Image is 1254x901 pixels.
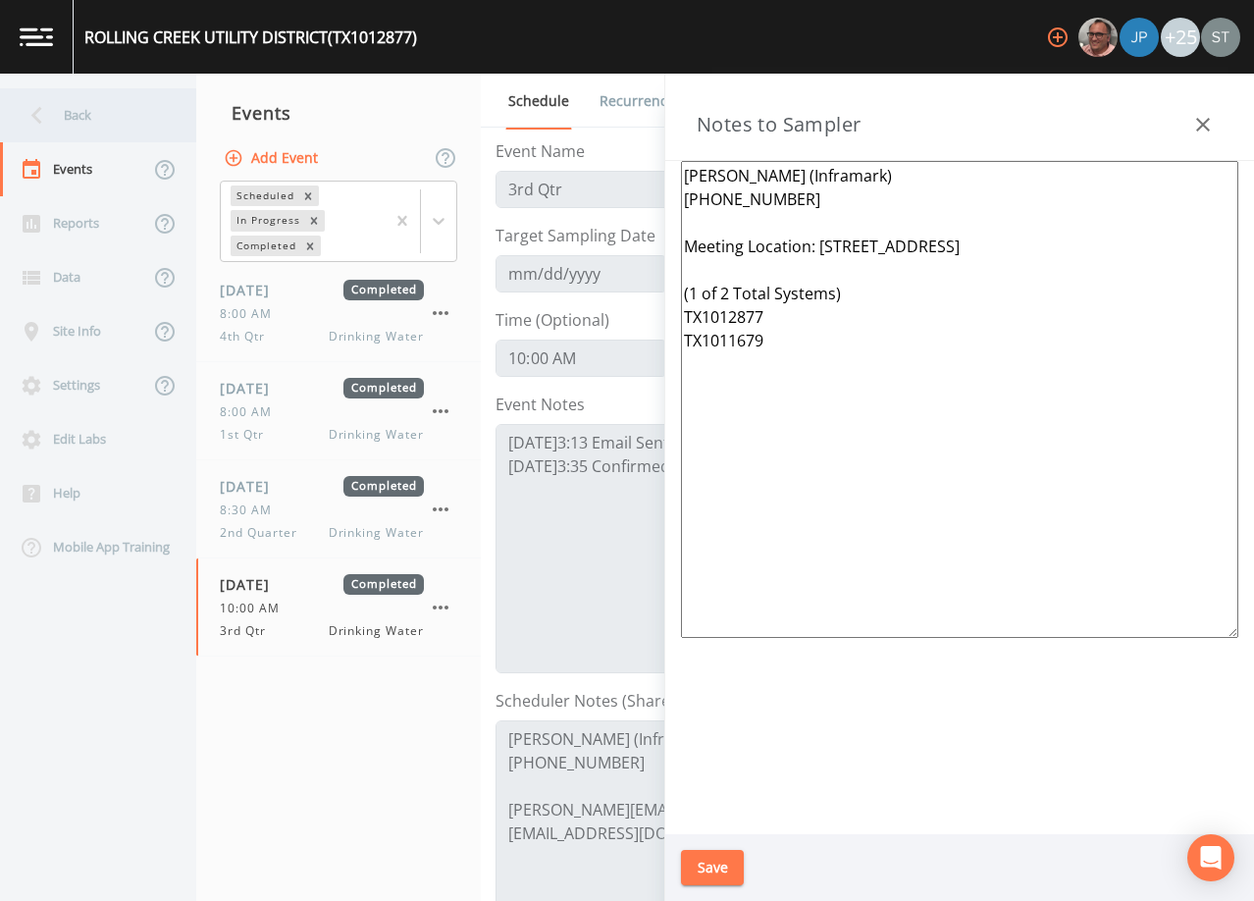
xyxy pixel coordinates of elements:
label: Event Notes [496,393,585,416]
a: Schedule [505,74,572,130]
label: Target Sampling Date [496,224,655,247]
span: [DATE] [220,574,284,595]
a: Recurrence [597,74,678,129]
div: Remove Completed [299,236,321,256]
div: Remove Scheduled [297,185,319,206]
a: [DATE]Completed8:00 AM1st QtrDrinking Water [196,362,481,460]
button: Add Event [220,140,326,177]
div: +25 [1161,18,1200,57]
h3: Notes to Sampler [697,109,861,140]
span: Drinking Water [329,524,424,542]
button: Save [681,850,744,886]
div: Remove In Progress [303,210,325,231]
div: Open Intercom Messenger [1187,834,1234,881]
span: 10:00 AM [220,600,291,617]
span: 2nd Quarter [220,524,309,542]
div: ROLLING CREEK UTILITY DISTRICT (TX1012877) [84,26,417,49]
span: [DATE] [220,378,284,398]
span: Drinking Water [329,426,424,444]
span: [DATE] [220,280,284,300]
div: Scheduled [231,185,297,206]
span: 8:30 AM [220,502,284,519]
span: Completed [343,476,424,497]
div: Completed [231,236,299,256]
img: e2d790fa78825a4bb76dcb6ab311d44c [1078,18,1118,57]
label: Event Name [496,139,585,163]
label: Scheduler Notes (Shared with all events) [496,689,794,713]
img: logo [20,27,53,46]
span: 3rd Qtr [220,622,278,640]
a: [DATE]Completed8:30 AM2nd QuarterDrinking Water [196,460,481,558]
textarea: [DATE]3:13 Email Sent [DATE]3:35 Confirmed Appt [496,424,1084,673]
span: Completed [343,280,424,300]
label: Time (Optional) [496,308,609,332]
div: In Progress [231,210,303,231]
a: [DATE]Completed10:00 AM3rd QtrDrinking Water [196,558,481,657]
div: Mike Franklin [1077,18,1119,57]
img: cb9926319991c592eb2b4c75d39c237f [1201,18,1240,57]
span: 8:00 AM [220,305,284,323]
div: Joshua gere Paul [1119,18,1160,57]
div: Events [196,88,481,137]
span: Drinking Water [329,328,424,345]
span: Drinking Water [329,622,424,640]
span: [DATE] [220,476,284,497]
textarea: [PERSON_NAME] (Inframark) [PHONE_NUMBER] Meeting Location: [STREET_ADDRESS] (1 of 2 Total Systems... [681,161,1238,638]
span: Completed [343,378,424,398]
span: 1st Qtr [220,426,276,444]
img: 41241ef155101aa6d92a04480b0d0000 [1120,18,1159,57]
span: 4th Qtr [220,328,277,345]
a: [DATE]Completed8:00 AM4th QtrDrinking Water [196,264,481,362]
span: Completed [343,574,424,595]
span: 8:00 AM [220,403,284,421]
